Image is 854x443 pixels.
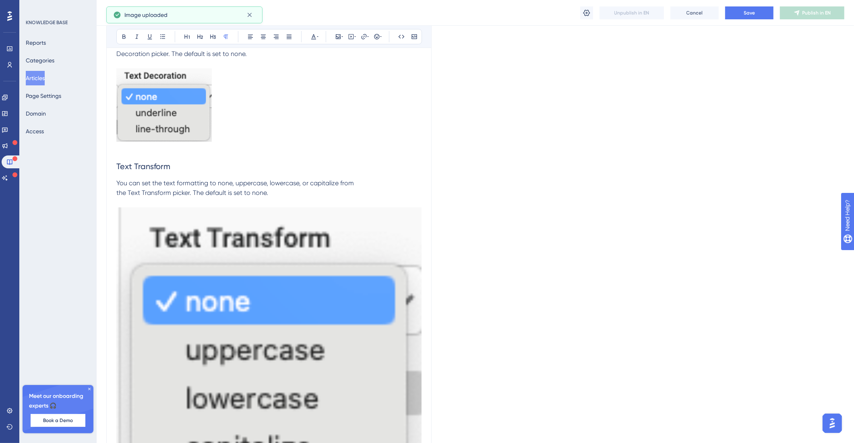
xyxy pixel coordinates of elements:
span: You can set the text formatting to none, uppercase, lowercase, or capitalize from the Text Transf... [116,179,354,197]
span: Need Help? [19,2,50,12]
button: Reports [26,35,46,50]
span: Unpublish in EN [614,10,649,16]
div: KNOWLEDGE BASE [26,19,68,26]
button: Cancel [670,6,719,19]
span: Publish in EN [802,10,831,16]
span: Image uploaded [124,10,167,20]
button: Unpublish in EN [600,6,664,19]
button: Page Settings [26,89,61,103]
span: You can set the text formatting to none, underline, or line-through from the Text Decoration pick... [116,40,349,58]
button: Categories [26,53,54,68]
span: Cancel [687,10,703,16]
iframe: UserGuiding AI Assistant Launcher [820,411,844,435]
span: Book a Demo [43,417,73,424]
button: Domain [26,106,46,121]
button: Publish in EN [780,6,844,19]
button: Access [26,124,44,139]
span: Save [744,10,755,16]
span: Meet our onboarding experts 🎧 [29,391,87,411]
button: Save [725,6,773,19]
span: Text Transform [116,161,170,171]
button: Articles [26,71,45,85]
button: Book a Demo [31,414,85,427]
